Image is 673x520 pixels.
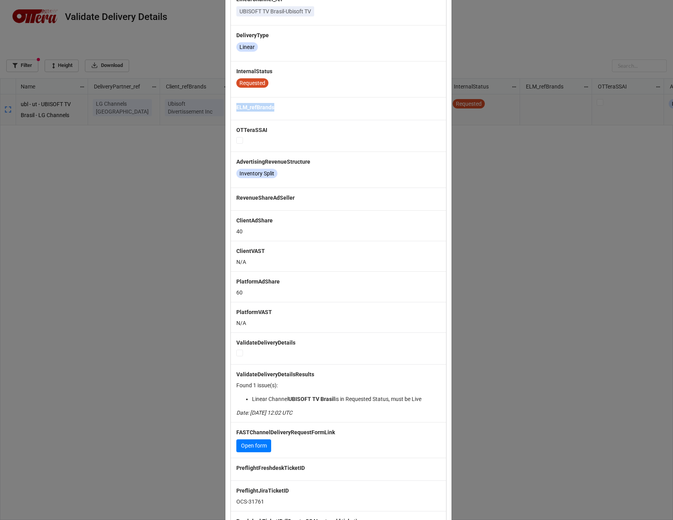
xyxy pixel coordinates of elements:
li: Linear Channel is in Requested Status, must be Live [252,395,441,403]
b: PlatformAdShare [236,278,280,285]
strong: UBISOFT TV Brasil [288,396,335,402]
p: 40 [236,227,441,235]
div: Inventory Split [236,169,277,178]
b: FASTChannelDeliveryRequestFormLink [236,429,335,435]
p: 60 [236,289,441,296]
p: N/A [236,319,441,327]
b: DeliveryType [236,32,269,38]
em: Date: [DATE] 12:02 UTC [236,410,292,416]
div: Requested [236,78,268,88]
a: Open form [236,439,271,453]
b: ValidateDeliveryDetails [236,339,295,346]
p: UBISOFT TV Brasil-Ubisoft TV [239,7,311,15]
b: PreflightJiraTicketID [236,487,289,494]
b: OTTeraSSAI [236,127,267,133]
p: Found 1 issue(s): [236,381,441,389]
b: ValidateDeliveryDetailsResults [236,371,314,377]
b: ClientAdShare [236,217,273,224]
p: N/A [236,258,441,266]
b: AdvertisingRevenueStructure [236,159,310,165]
div: Linear [236,42,258,52]
b: InternalStatus [236,68,272,74]
p: OCS-31761 [236,498,441,506]
b: RevenueShareAdSeller [236,195,295,201]
b: ELM_refBrands [236,104,274,110]
b: ClientVAST [236,248,265,254]
b: PreflightFreshdeskTicketID [236,465,305,471]
b: PlatformVAST [236,309,272,315]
